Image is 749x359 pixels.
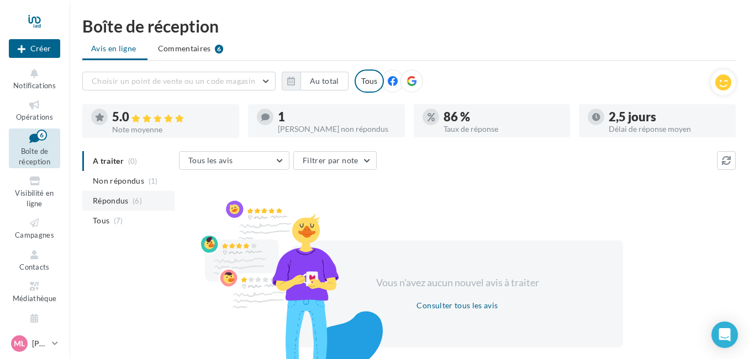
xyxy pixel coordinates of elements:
a: Visibilité en ligne [9,173,60,210]
div: 1 [278,111,396,123]
span: Contacts [19,262,50,271]
span: Ml [14,338,25,349]
span: (7) [114,216,123,225]
span: Non répondus [93,175,144,186]
span: Répondus [93,195,129,206]
span: (1) [149,176,158,185]
div: Note moyenne [112,126,230,133]
button: Choisir un point de vente ou un code magasin [82,72,276,90]
span: Tous [93,215,109,226]
p: [PERSON_NAME] [32,338,48,349]
a: Campagnes [9,215,60,242]
a: Calendrier [9,310,60,337]
span: Opérations [16,112,53,121]
div: Open Intercom Messenger [711,322,738,348]
a: Contacts [9,247,60,274]
button: Au total [282,72,349,90]
div: 86 % [444,111,562,123]
div: 6 [215,45,223,53]
div: [PERSON_NAME] non répondus [278,125,396,133]
button: Filtrer par note [293,151,377,170]
span: Visibilité en ligne [15,189,54,208]
div: Nouvelle campagne [9,39,60,58]
div: 6 [36,130,47,141]
div: Tous [355,69,384,93]
span: Médiathèque [13,294,57,303]
span: Tous les avis [188,156,233,165]
div: Délai de réponse moyen [609,125,727,133]
button: Notifications [9,65,60,92]
button: Créer [9,39,60,58]
a: Médiathèque [9,278,60,305]
div: 2,5 jours [609,111,727,123]
span: Boîte de réception [19,147,50,166]
span: Choisir un point de vente ou un code magasin [92,76,255,85]
a: Boîte de réception6 [9,128,60,169]
div: Boîte de réception [82,18,736,34]
button: Tous les avis [179,151,289,170]
button: Consulter tous les avis [412,299,502,312]
a: Ml [PERSON_NAME] [9,333,60,354]
span: (6) [133,196,142,205]
div: Taux de réponse [444,125,562,133]
span: Commentaires [158,43,211,54]
span: Notifications [13,81,56,90]
span: Campagnes [15,231,54,239]
div: 5.0 [112,111,230,124]
button: Au total [300,72,349,90]
div: Vous n'avez aucun nouvel avis à traiter [362,276,552,290]
a: Opérations [9,97,60,124]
